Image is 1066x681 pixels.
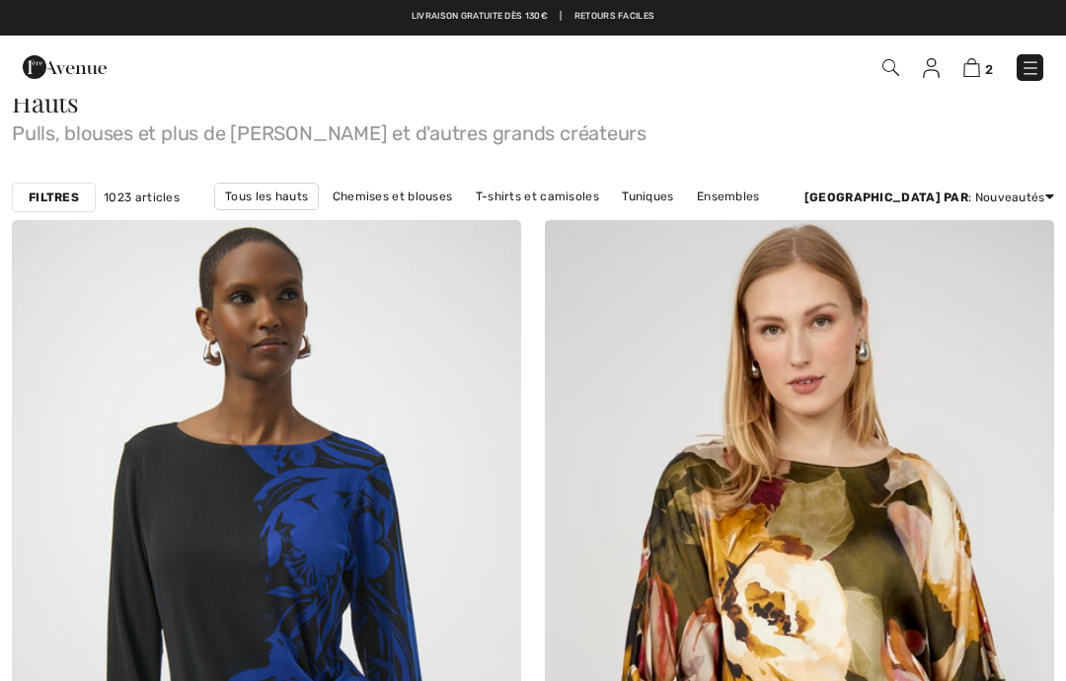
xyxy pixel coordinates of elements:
[23,47,107,87] img: 1ère Avenue
[588,210,745,236] a: Hauts [PERSON_NAME]
[560,10,562,24] span: |
[923,58,940,78] img: Mes infos
[985,62,993,77] span: 2
[239,210,396,236] a: [PERSON_NAME] Hauts
[963,58,980,77] img: Panier d'achat
[12,115,1054,143] span: Pulls, blouses et plus de [PERSON_NAME] et d'autres grands créateurs
[323,184,463,209] a: Chemises et blouses
[12,85,79,119] span: Hauts
[612,184,683,209] a: Tuniques
[498,210,585,236] a: Hauts noirs
[29,189,79,206] strong: Filtres
[963,55,993,79] a: 2
[882,59,899,76] img: Recherche
[399,210,495,236] a: Hauts blancs
[804,189,1054,206] div: : Nouveautés
[1021,58,1040,78] img: Menu
[23,56,107,75] a: 1ère Avenue
[214,183,319,210] a: Tous les hauts
[412,10,548,24] a: Livraison gratuite dès 130€
[466,184,609,209] a: T-shirts et camisoles
[574,10,655,24] a: Retours faciles
[104,189,180,206] span: 1023 articles
[804,190,968,204] strong: [GEOGRAPHIC_DATA] par
[687,184,770,209] a: Ensembles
